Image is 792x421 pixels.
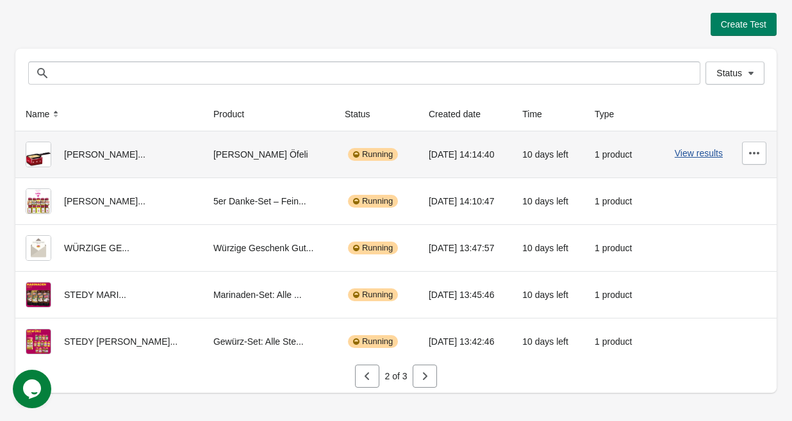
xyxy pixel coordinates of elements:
[26,235,193,261] div: WÜRZIGE GE...
[13,370,54,408] iframe: chat widget
[213,142,324,167] div: [PERSON_NAME] Öfeli
[522,329,574,354] div: 10 days left
[595,282,637,308] div: 1 product
[213,235,324,261] div: Würzige Geschenk Gut...
[522,188,574,214] div: 10 days left
[26,142,193,167] div: [PERSON_NAME]...
[429,142,502,167] div: [DATE] 14:14:40
[675,148,723,158] button: View results
[21,103,67,126] button: Name
[590,103,632,126] button: Type
[721,19,766,29] span: Create Test
[429,188,502,214] div: [DATE] 14:10:47
[595,329,637,354] div: 1 product
[595,142,637,167] div: 1 product
[711,13,777,36] button: Create Test
[429,235,502,261] div: [DATE] 13:47:57
[213,188,324,214] div: 5er Danke-Set – Fein...
[213,282,324,308] div: Marinaden-Set: Alle ...
[348,195,398,208] div: Running
[522,235,574,261] div: 10 days left
[348,288,398,301] div: Running
[716,68,742,78] span: Status
[340,103,388,126] button: Status
[517,103,560,126] button: Time
[595,188,637,214] div: 1 product
[348,148,398,161] div: Running
[522,142,574,167] div: 10 days left
[522,282,574,308] div: 10 days left
[705,62,764,85] button: Status
[424,103,499,126] button: Created date
[348,335,398,348] div: Running
[429,329,502,354] div: [DATE] 13:42:46
[26,329,193,354] div: STEDY [PERSON_NAME]...
[429,282,502,308] div: [DATE] 13:45:46
[595,235,637,261] div: 1 product
[26,282,193,308] div: STEDY MARI...
[26,188,193,214] div: [PERSON_NAME]...
[348,242,398,254] div: Running
[384,371,407,381] span: 2 of 3
[208,103,262,126] button: Product
[213,329,324,354] div: Gewürz-Set: Alle Ste...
